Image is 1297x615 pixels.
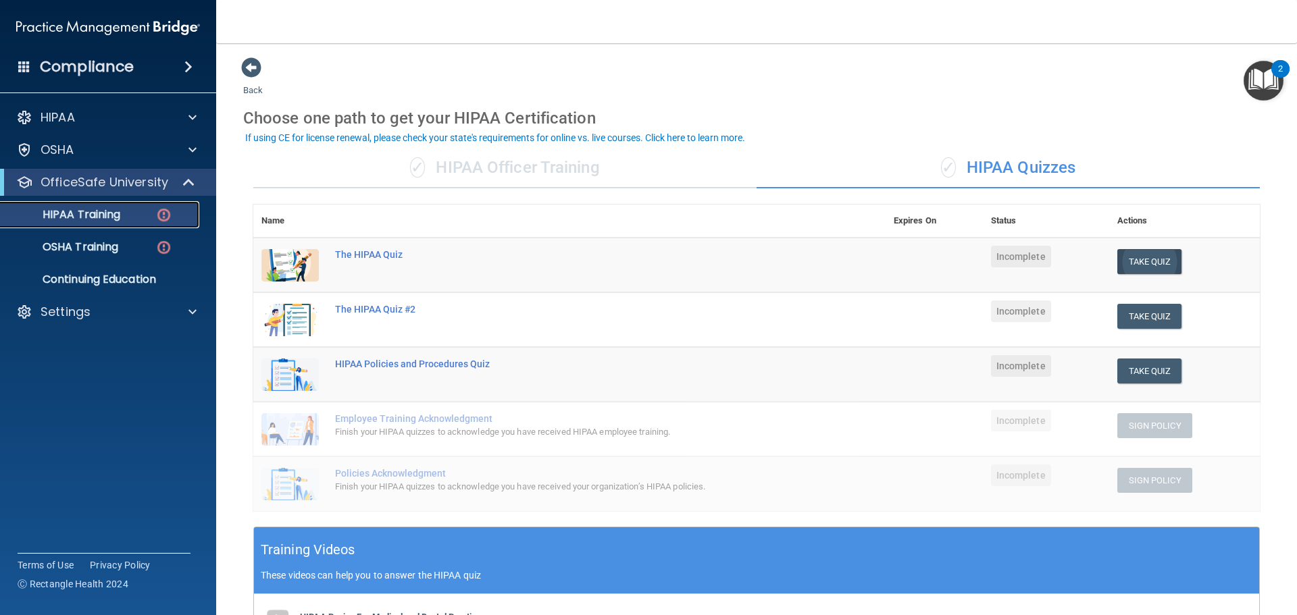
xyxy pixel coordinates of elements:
[335,304,818,315] div: The HIPAA Quiz #2
[335,413,818,424] div: Employee Training Acknowledgment
[983,205,1109,238] th: Status
[757,148,1260,188] div: HIPAA Quizzes
[991,300,1051,322] span: Incomplete
[41,109,75,126] p: HIPAA
[40,57,134,76] h4: Compliance
[1117,358,1182,383] button: Take Quiz
[1117,468,1192,493] button: Sign Policy
[253,205,327,238] th: Name
[243,99,1270,138] div: Choose one path to get your HIPAA Certification
[261,538,355,562] h5: Training Videos
[991,246,1051,267] span: Incomplete
[335,424,818,440] div: Finish your HIPAA quizzes to acknowledge you have received HIPAA employee training.
[16,304,197,320] a: Settings
[41,304,91,320] p: Settings
[1117,413,1192,438] button: Sign Policy
[155,239,172,256] img: danger-circle.6113f641.png
[9,240,118,254] p: OSHA Training
[243,69,263,95] a: Back
[941,157,956,178] span: ✓
[1278,69,1283,86] div: 2
[155,207,172,223] img: danger-circle.6113f641.png
[991,410,1051,431] span: Incomplete
[991,355,1051,377] span: Incomplete
[16,174,196,190] a: OfficeSafe University
[335,479,818,495] div: Finish your HIPAA quizzes to acknowledge you have received your organization’s HIPAA policies.
[90,558,151,572] a: Privacy Policy
[9,208,120,221] p: HIPAA Training
[1117,249,1182,274] button: Take Quiz
[991,464,1051,486] span: Incomplete
[335,249,818,260] div: The HIPAA Quiz
[16,142,197,158] a: OSHA
[18,577,128,591] span: Ⓒ Rectangle Health 2024
[886,205,983,238] th: Expires On
[243,131,747,144] button: If using CE for license renewal, please check your state's requirements for online vs. live cours...
[1117,304,1182,329] button: Take Quiz
[245,133,745,142] div: If using CE for license renewal, please check your state's requirements for online vs. live cours...
[335,468,818,479] div: Policies Acknowledgment
[41,142,74,158] p: OSHA
[16,109,197,126] a: HIPAA
[261,570,1252,581] p: These videos can help you to answer the HIPAA quiz
[335,358,818,369] div: HIPAA Policies and Procedures Quiz
[16,14,200,41] img: PMB logo
[410,157,425,178] span: ✓
[1244,61,1283,101] button: Open Resource Center, 2 new notifications
[1109,205,1260,238] th: Actions
[9,273,193,286] p: Continuing Education
[253,148,757,188] div: HIPAA Officer Training
[41,174,168,190] p: OfficeSafe University
[18,558,74,572] a: Terms of Use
